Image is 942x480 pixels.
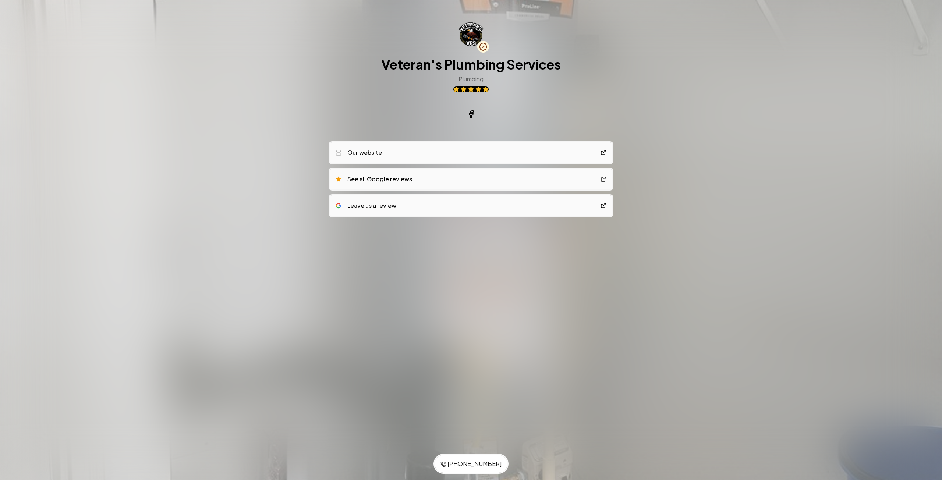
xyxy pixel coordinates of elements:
a: See all Google reviews [330,169,612,189]
a: [PHONE_NUMBER] [435,455,507,473]
div: Our website [336,148,382,157]
img: google logo [336,203,341,209]
div: See all Google reviews [336,175,412,184]
a: Our website [330,142,612,163]
a: google logoLeave us a review [330,195,612,216]
div: Leave us a review [336,201,396,210]
h3: Plumbing [458,75,484,83]
h1: Veteran's Plumbing Services [381,57,561,72]
img: Veteran's Plumbing Services [457,21,485,48]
